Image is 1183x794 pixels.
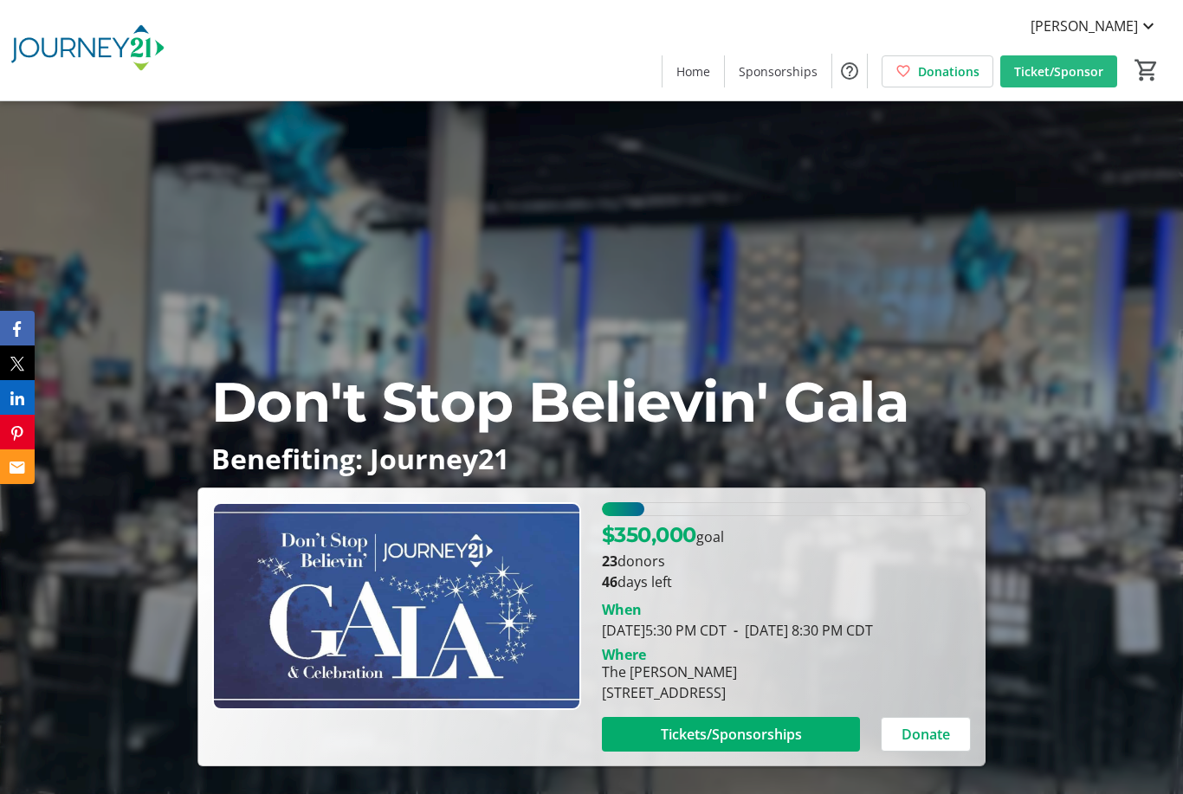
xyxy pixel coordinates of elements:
p: Don't Stop Believin' Gala [211,360,973,443]
span: [DATE] 8:30 PM CDT [727,621,873,640]
button: [PERSON_NAME] [1017,12,1173,40]
b: 23 [602,552,617,571]
div: When [602,599,642,620]
span: [DATE] 5:30 PM CDT [602,621,727,640]
span: $350,000 [602,522,696,547]
span: Sponsorships [739,62,818,81]
span: Ticket/Sponsor [1014,62,1103,81]
button: Cart [1131,55,1162,86]
p: goal [602,520,724,551]
div: Where [602,648,646,662]
img: Campaign CTA Media Photo [212,502,581,710]
span: 46 [602,572,617,591]
img: Journey21's Logo [10,7,165,94]
button: Help [832,54,867,88]
div: [STREET_ADDRESS] [602,682,737,703]
a: Home [663,55,724,87]
span: - [727,621,745,640]
a: Sponsorships [725,55,831,87]
a: Donations [882,55,993,87]
span: Donate [902,724,950,745]
span: Tickets/Sponsorships [661,724,802,745]
p: donors [602,551,971,571]
span: [PERSON_NAME] [1031,16,1138,36]
p: Benefiting: Journey21 [211,443,973,474]
div: 11.46236% of fundraising goal reached [602,502,971,516]
span: Donations [918,62,979,81]
a: Ticket/Sponsor [1000,55,1117,87]
div: The [PERSON_NAME] [602,662,737,682]
button: Donate [881,717,971,752]
p: days left [602,571,971,592]
span: Home [676,62,710,81]
button: Tickets/Sponsorships [602,717,860,752]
